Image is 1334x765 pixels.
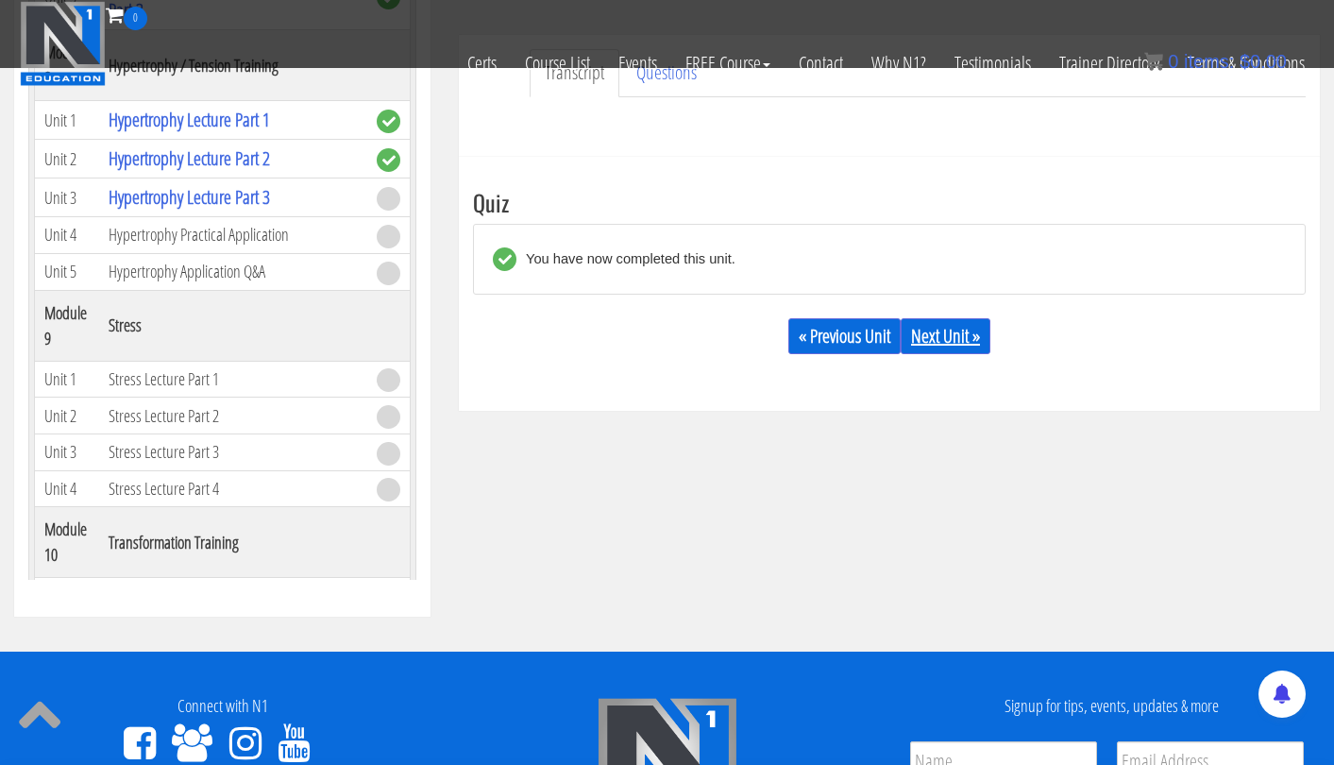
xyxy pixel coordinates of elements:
[857,30,940,96] a: Why N1?
[35,217,100,254] td: Unit 4
[35,470,100,507] td: Unit 4
[99,361,367,398] td: Stress Lecture Part 1
[99,578,367,615] td: Transformation Training Lecture Part 1
[35,578,100,615] td: Unit 1
[1144,52,1163,71] img: icon11.png
[109,145,270,171] a: Hypertrophy Lecture Part 2
[35,178,100,217] td: Unit 3
[901,318,990,354] a: Next Unit »
[1168,51,1178,72] span: 0
[377,148,400,172] span: complete
[99,398,367,434] td: Stress Lecture Part 2
[99,434,367,471] td: Stress Lecture Part 3
[1240,51,1287,72] bdi: 0.00
[109,107,270,132] a: Hypertrophy Lecture Part 1
[35,101,100,140] td: Unit 1
[35,140,100,178] td: Unit 2
[1174,30,1319,96] a: Terms & Conditions
[124,7,147,30] span: 0
[604,30,671,96] a: Events
[35,290,100,361] th: Module 9
[940,30,1045,96] a: Testimonials
[511,30,604,96] a: Course List
[1240,51,1250,72] span: $
[99,507,367,578] th: Transformation Training
[453,30,511,96] a: Certs
[35,253,100,290] td: Unit 5
[671,30,785,96] a: FREE Course
[1144,51,1287,72] a: 0 items: $0.00
[788,318,901,354] a: « Previous Unit
[516,247,735,271] div: You have now completed this unit.
[1184,51,1234,72] span: items:
[106,2,147,27] a: 0
[473,190,1306,214] h3: Quiz
[35,507,100,578] th: Module 10
[785,30,857,96] a: Contact
[109,184,270,210] a: Hypertrophy Lecture Part 3
[377,110,400,133] span: complete
[20,1,106,86] img: n1-education
[35,398,100,434] td: Unit 2
[903,697,1320,716] h4: Signup for tips, events, updates & more
[14,697,431,716] h4: Connect with N1
[99,290,367,361] th: Stress
[99,253,367,290] td: Hypertrophy Application Q&A
[35,361,100,398] td: Unit 1
[99,217,367,254] td: Hypertrophy Practical Application
[1045,30,1174,96] a: Trainer Directory
[35,434,100,471] td: Unit 3
[99,470,367,507] td: Stress Lecture Part 4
